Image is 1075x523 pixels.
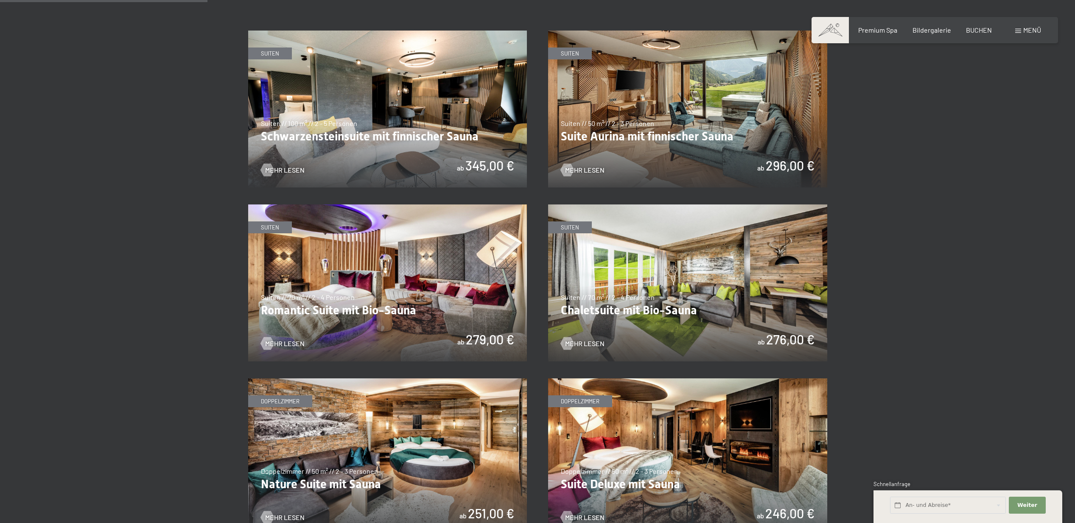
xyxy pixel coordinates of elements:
[261,513,305,522] a: Mehr Lesen
[265,339,305,348] span: Mehr Lesen
[873,481,910,487] span: Schnellanfrage
[565,339,605,348] span: Mehr Lesen
[565,513,605,522] span: Mehr Lesen
[548,205,827,210] a: Chaletsuite mit Bio-Sauna
[265,165,305,175] span: Mehr Lesen
[561,513,605,522] a: Mehr Lesen
[561,165,605,175] a: Mehr Lesen
[565,165,605,175] span: Mehr Lesen
[548,31,827,187] img: Suite Aurina mit finnischer Sauna
[858,26,897,34] a: Premium Spa
[548,204,827,361] img: Chaletsuite mit Bio-Sauna
[1009,497,1045,514] button: Weiter
[548,379,827,384] a: Suite Deluxe mit Sauna
[248,204,527,361] img: Romantic Suite mit Bio-Sauna
[966,26,992,34] a: BUCHEN
[913,26,951,34] a: Bildergalerie
[261,339,305,348] a: Mehr Lesen
[548,31,827,36] a: Suite Aurina mit finnischer Sauna
[261,165,305,175] a: Mehr Lesen
[265,513,305,522] span: Mehr Lesen
[248,205,527,210] a: Romantic Suite mit Bio-Sauna
[248,31,527,36] a: Schwarzensteinsuite mit finnischer Sauna
[1023,26,1041,34] span: Menü
[561,339,605,348] a: Mehr Lesen
[248,379,527,384] a: Nature Suite mit Sauna
[248,31,527,187] img: Schwarzensteinsuite mit finnischer Sauna
[1017,501,1037,509] span: Weiter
